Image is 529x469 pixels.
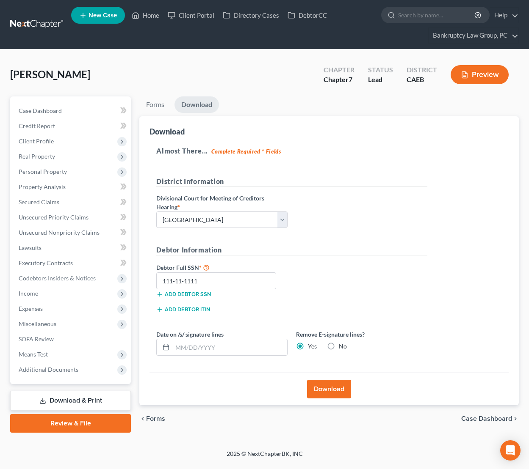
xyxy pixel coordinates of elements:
span: Additional Documents [19,366,78,373]
span: SOFA Review [19,335,54,343]
a: SOFA Review [12,332,131,347]
span: Real Property [19,153,55,160]
a: Credit Report [12,118,131,134]
span: Secured Claims [19,198,59,206]
span: Case Dashboard [461,415,512,422]
input: MM/DD/YYYY [172,339,287,355]
a: Forms [139,96,171,113]
a: Download & Print [10,391,131,411]
a: DebtorCC [283,8,331,23]
span: Unsecured Nonpriority Claims [19,229,100,236]
span: Client Profile [19,137,54,145]
strong: Complete Required * Fields [211,148,281,155]
span: [PERSON_NAME] [10,68,90,80]
a: Case Dashboard chevron_right [461,415,519,422]
button: Add debtor SSN [156,291,211,298]
span: 7 [349,75,352,83]
a: Home [127,8,163,23]
a: Case Dashboard [12,103,131,118]
a: Review & File [10,414,131,433]
a: Unsecured Priority Claims [12,210,131,225]
span: Lawsuits [19,244,42,251]
button: Add debtor ITIN [156,306,210,313]
label: Remove E-signature lines? [296,330,427,339]
div: Chapter [324,75,355,85]
input: Search by name... [398,7,476,23]
a: Unsecured Nonpriority Claims [12,225,131,240]
div: Open Intercom Messenger [500,440,521,461]
a: Help [490,8,518,23]
span: Executory Contracts [19,259,73,266]
a: Executory Contracts [12,255,131,271]
a: Lawsuits [12,240,131,255]
span: Personal Property [19,168,67,175]
a: Directory Cases [219,8,283,23]
h5: Almost There... [156,146,502,156]
label: Divisional Court for Meeting of Creditors Hearing [156,194,288,211]
span: Unsecured Priority Claims [19,214,89,221]
h5: District Information [156,176,427,187]
span: Property Analysis [19,183,66,190]
span: Income [19,290,38,297]
span: Codebtors Insiders & Notices [19,274,96,282]
label: Yes [308,342,317,351]
span: New Case [89,12,117,19]
i: chevron_right [512,415,519,422]
div: Lead [368,75,393,85]
div: District [407,65,437,75]
span: Miscellaneous [19,320,56,327]
div: Download [150,126,185,137]
span: Case Dashboard [19,107,62,114]
i: chevron_left [139,415,146,422]
div: Status [368,65,393,75]
a: Bankruptcy Law Group, PC [429,28,518,43]
button: Preview [451,65,509,84]
label: No [339,342,347,351]
a: Property Analysis [12,179,131,195]
label: Debtor Full SSN [152,262,292,272]
button: chevron_left Forms [139,415,177,422]
label: Date on /s/ signature lines [156,330,224,339]
div: Chapter [324,65,355,75]
input: XXX-XX-XXXX [156,272,276,289]
span: Forms [146,415,165,422]
h5: Debtor Information [156,245,427,255]
button: Download [307,380,351,398]
span: Means Test [19,351,48,358]
a: Secured Claims [12,195,131,210]
a: Download [174,96,219,113]
div: CAEB [407,75,437,85]
span: Credit Report [19,122,55,129]
span: Expenses [19,305,43,312]
a: Client Portal [163,8,219,23]
div: 2025 © NextChapterBK, INC [23,450,506,465]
